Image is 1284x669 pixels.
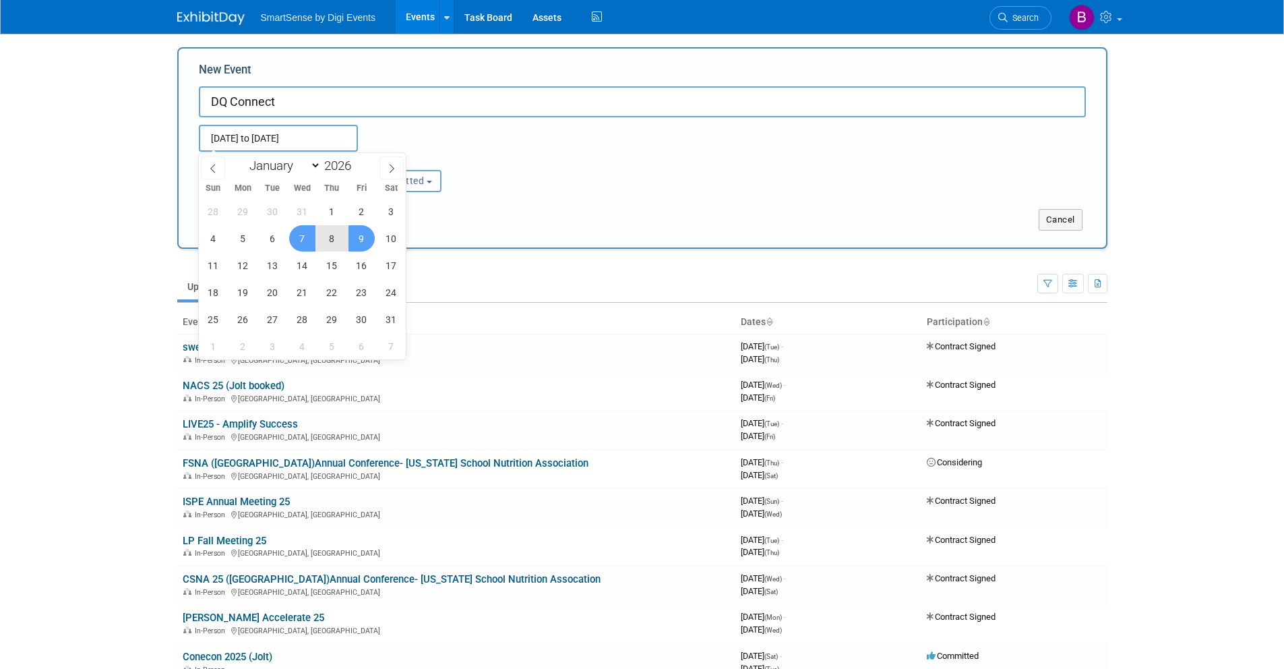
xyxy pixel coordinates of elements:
span: (Tue) [764,343,779,351]
span: (Sat) [764,472,778,479]
span: In-Person [195,472,229,481]
span: January 28, 2026 [289,306,315,332]
span: (Tue) [764,537,779,544]
span: January 9, 2026 [348,225,375,252]
span: January 19, 2026 [230,279,256,306]
span: January 10, 2026 [378,225,404,252]
th: Dates [735,311,921,334]
span: January 20, 2026 [259,279,286,306]
a: [PERSON_NAME] Accelerate 25 [183,612,324,624]
span: (Thu) [764,459,779,467]
a: LP Fall Meeting 25 [183,535,266,547]
span: December 29, 2025 [230,198,256,225]
div: [GEOGRAPHIC_DATA], [GEOGRAPHIC_DATA] [183,470,730,481]
span: Contract Signed [927,380,996,390]
span: In-Person [195,549,229,558]
span: January 6, 2026 [259,225,286,252]
span: - [784,380,786,390]
span: January 14, 2026 [289,252,315,279]
span: [DATE] [741,418,783,428]
span: January 11, 2026 [200,252,226,279]
span: In-Person [195,356,229,365]
img: In-Person Event [183,472,191,479]
label: New Event [199,62,251,83]
a: NACS 25 (Jolt booked) [183,380,284,392]
a: ISPE Annual Meeting 25 [183,496,290,508]
a: Search [989,6,1051,30]
span: January 2, 2026 [348,198,375,225]
a: FSNA ([GEOGRAPHIC_DATA])Annual Conference- [US_STATE] School Nutrition Association [183,457,588,469]
img: In-Person Event [183,433,191,440]
div: [GEOGRAPHIC_DATA], [GEOGRAPHIC_DATA] [183,392,730,403]
span: January 22, 2026 [319,279,345,306]
span: (Tue) [764,420,779,428]
span: [DATE] [741,392,775,403]
input: Start Date - End Date [199,125,358,152]
span: February 2, 2026 [230,333,256,359]
a: Sort by Participation Type [983,316,989,327]
a: CSNA 25 ([GEOGRAPHIC_DATA])Annual Conference- [US_STATE] School Nutrition Assocation [183,573,601,585]
span: In-Person [195,395,229,403]
span: Contract Signed [927,418,996,428]
span: Contract Signed [927,496,996,506]
span: SmartSense by Digi Events [261,12,375,23]
div: [GEOGRAPHIC_DATA], [GEOGRAPHIC_DATA] [183,624,730,635]
th: Participation [921,311,1107,334]
span: January 8, 2026 [319,225,345,252]
span: January 25, 2026 [200,306,226,332]
span: (Fri) [764,433,775,440]
span: Sun [199,184,228,193]
span: January 30, 2026 [348,306,375,332]
img: In-Person Event [183,549,191,556]
span: (Wed) [764,511,782,518]
span: February 5, 2026 [319,333,345,359]
span: [DATE] [741,508,782,519]
span: Mon [228,184,257,193]
span: Search [1008,13,1039,23]
a: Conecon 2025 (Jolt) [183,651,272,663]
div: Attendance / Format: [199,152,330,169]
span: (Thu) [764,356,779,363]
span: [DATE] [741,496,783,506]
div: [GEOGRAPHIC_DATA], [GEOGRAPHIC_DATA] [183,431,730,442]
span: [DATE] [741,457,783,467]
span: [DATE] [741,586,778,596]
span: January 13, 2026 [259,252,286,279]
span: February 6, 2026 [348,333,375,359]
span: Thu [317,184,346,193]
th: Event [177,311,735,334]
span: (Wed) [764,627,782,634]
span: In-Person [195,588,229,597]
span: Fri [346,184,376,193]
span: (Fri) [764,395,775,402]
span: January 29, 2026 [319,306,345,332]
span: January 12, 2026 [230,252,256,279]
span: - [781,535,783,545]
span: Contract Signed [927,535,996,545]
span: January 24, 2026 [378,279,404,306]
span: Contract Signed [927,612,996,622]
span: January 5, 2026 [230,225,256,252]
span: Wed [287,184,317,193]
img: In-Person Event [183,627,191,633]
img: In-Person Event [183,588,191,595]
span: In-Person [195,511,229,519]
span: - [784,612,786,622]
select: Month [243,157,321,174]
span: (Mon) [764,614,782,621]
span: [DATE] [741,624,782,635]
span: January 1, 2026 [319,198,345,225]
span: [DATE] [741,354,779,364]
span: (Wed) [764,382,782,389]
div: [GEOGRAPHIC_DATA], [GEOGRAPHIC_DATA] [183,354,730,365]
input: Year [321,158,361,173]
div: [GEOGRAPHIC_DATA], [GEOGRAPHIC_DATA] [183,508,730,519]
button: Cancel [1039,209,1082,231]
span: (Sat) [764,653,778,660]
span: January 3, 2026 [378,198,404,225]
span: January 15, 2026 [319,252,345,279]
a: sweetFrog Franchisee Conference 25 (J) [183,341,363,353]
span: [DATE] [741,573,786,583]
span: - [781,418,783,428]
span: Contract Signed [927,573,996,583]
